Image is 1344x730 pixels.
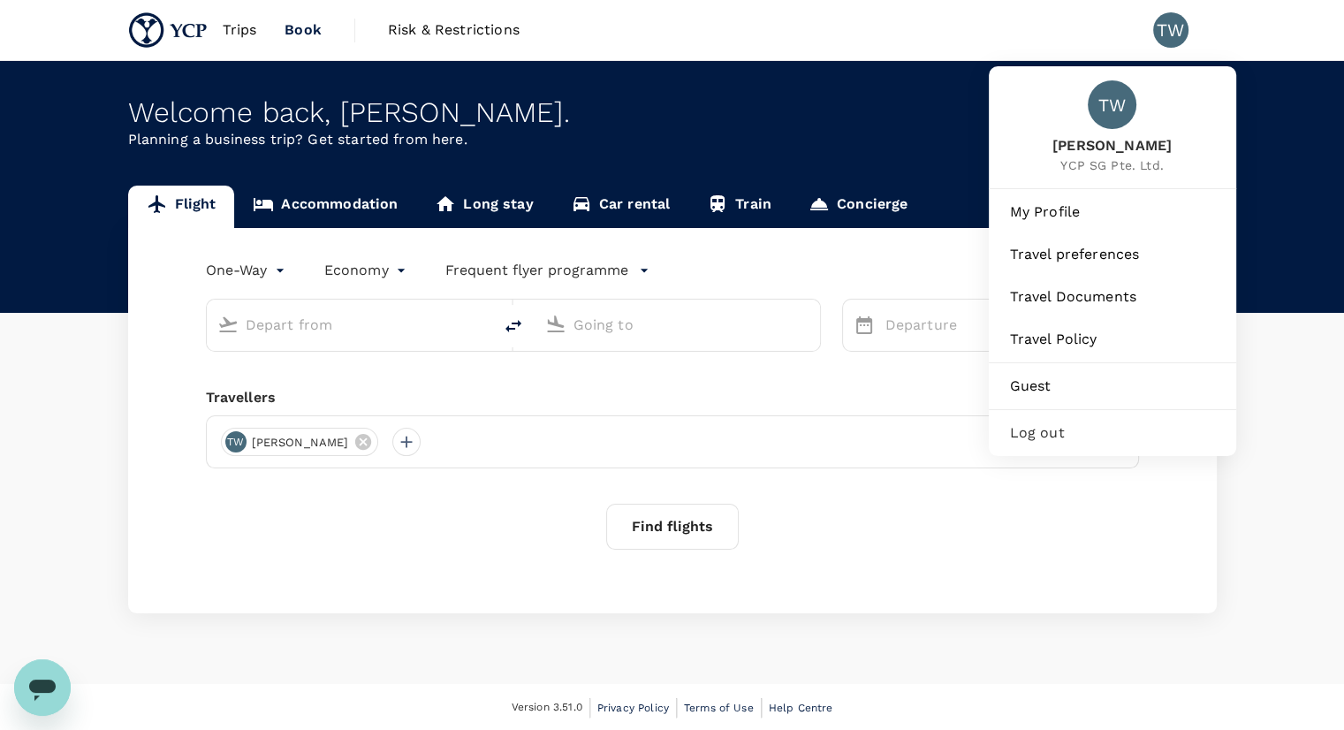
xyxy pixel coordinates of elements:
span: YCP SG Pte. Ltd. [1052,156,1172,174]
a: Travel preferences [996,235,1229,274]
button: Open [808,323,811,326]
span: My Profile [1010,202,1215,223]
button: Frequent flyer programme [445,260,649,281]
a: Travel Policy [996,320,1229,359]
span: [PERSON_NAME] [1052,136,1172,156]
a: My Profile [996,193,1229,232]
img: YCP SG Pte. Ltd. [128,11,209,49]
a: Car rental [552,186,689,228]
a: Travel Documents [996,278,1229,316]
span: Log out [1010,422,1215,444]
a: Flight [128,186,235,228]
div: TW [1088,80,1136,129]
span: Guest [1010,376,1215,397]
a: Long stay [416,186,551,228]
input: Depart from [246,311,455,338]
span: Travel Policy [1010,329,1215,350]
p: Departure [885,315,990,336]
a: Accommodation [234,186,416,228]
button: delete [492,305,535,347]
a: Privacy Policy [597,698,669,718]
div: TW[PERSON_NAME] [221,428,379,456]
div: Log out [996,414,1229,452]
a: Guest [996,367,1229,406]
div: Travellers [206,387,1139,408]
span: Privacy Policy [597,702,669,714]
a: Train [688,186,790,228]
span: Book [285,19,322,41]
span: Trips [223,19,257,41]
div: TW [1153,12,1188,48]
span: Terms of Use [684,702,754,714]
button: Open [480,323,483,326]
span: [PERSON_NAME] [241,434,360,452]
span: Version 3.51.0 [512,699,582,717]
div: TW [225,431,247,452]
span: Travel Documents [1010,286,1215,308]
a: Concierge [790,186,926,228]
div: Economy [324,256,410,285]
input: Going to [573,311,783,338]
p: Planning a business trip? Get started from here. [128,129,1217,150]
p: Frequent flyer programme [445,260,628,281]
iframe: Button to launch messaging window [14,659,71,716]
button: Find flights [606,504,739,550]
div: One-Way [206,256,289,285]
a: Help Centre [769,698,833,718]
span: Risk & Restrictions [388,19,520,41]
span: Help Centre [769,702,833,714]
a: Terms of Use [684,698,754,718]
span: Travel preferences [1010,244,1215,265]
div: Welcome back , [PERSON_NAME] . [128,96,1217,129]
